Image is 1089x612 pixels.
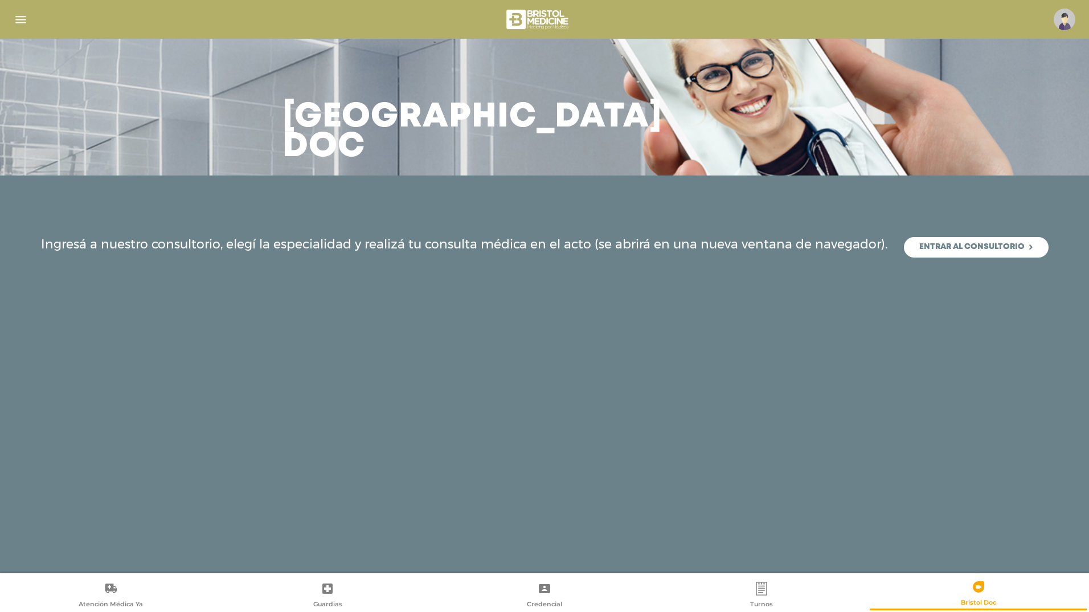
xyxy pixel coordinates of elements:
[14,13,28,27] img: Cober_menu-lines-white.svg
[904,237,1049,258] a: Entrar al consultorio
[436,581,653,610] a: Credencial
[961,598,996,609] span: Bristol Doc
[2,581,219,610] a: Atención Médica Ya
[283,103,662,162] h3: [GEOGRAPHIC_DATA] doc
[505,6,572,33] img: bristol-medicine-blanco.png
[653,581,870,610] a: Turnos
[870,580,1087,609] a: Bristol Doc
[1054,9,1075,30] img: profile-placeholder.svg
[313,600,342,610] span: Guardias
[527,600,562,610] span: Credencial
[79,600,143,610] span: Atención Médica Ya
[219,581,436,610] a: Guardias
[750,600,773,610] span: Turnos
[41,237,1049,258] div: Ingresá a nuestro consultorio, elegí la especialidad y realizá tu consulta médica en el acto (se ...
